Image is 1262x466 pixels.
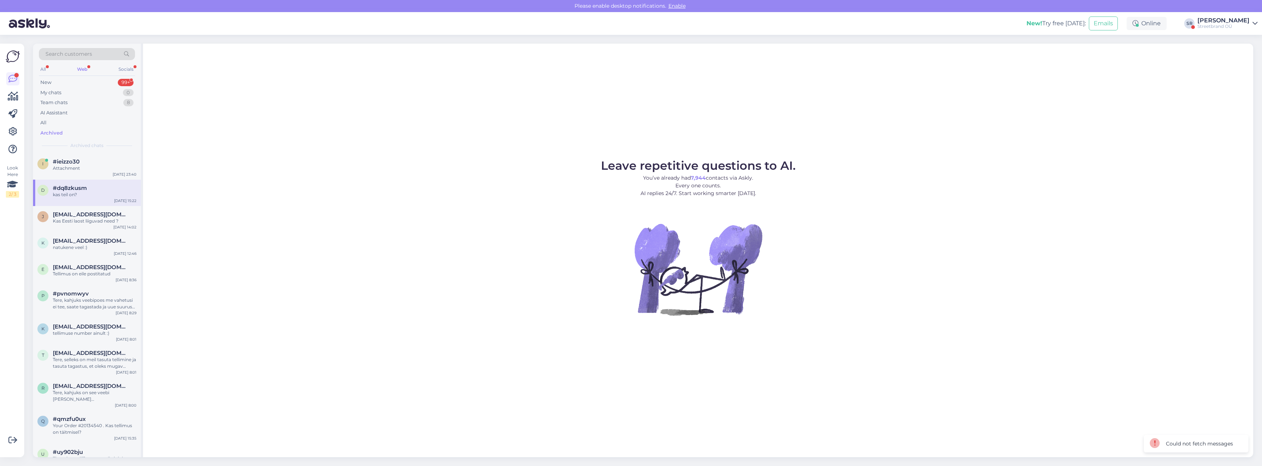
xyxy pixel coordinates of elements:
div: My chats [40,89,61,96]
span: p [41,293,45,298]
div: Web [76,65,89,74]
div: [DATE] 8:01 [116,337,136,342]
div: Socials [117,65,135,74]
div: All [39,65,47,74]
div: 99+ [118,79,134,86]
div: 0 [123,89,134,96]
div: 8 [123,99,134,106]
div: [DATE] 15:22 [114,198,136,203]
div: [PERSON_NAME] [1197,18,1250,23]
p: You’ve already had contacts via Askly. Every one counts. AI replies 24/7. Start working smarter [... [601,174,796,197]
span: erkoreklaam@gmail.com [53,264,129,271]
div: Tellimus on eile postitatud [53,271,136,277]
span: keernikchristin@gmail.com [53,238,129,244]
span: Leave repetitive questions to AI. [601,158,796,173]
span: janar.arst@gmail.com [53,211,129,218]
div: Your Order #20134540 . Kas tellimus on täitmisel? [53,422,136,436]
div: Could not fetch messages [1166,440,1233,448]
div: All [40,119,47,126]
img: Askly Logo [6,49,20,63]
span: r [41,385,45,391]
div: Tere, kahjuks veebipoes me vahetusi ei tee, saate tagastada ja uue suuruse tellida- teine võimalu... [53,297,136,310]
span: kikerpillkristin@gmail.com [53,323,129,330]
div: [DATE] 23:40 [113,172,136,177]
span: taimsherli@gmail.com [53,350,129,356]
span: #pvnomwyv [53,290,89,297]
div: [DATE] 8:36 [116,277,136,283]
div: [DATE] 12:46 [114,251,136,256]
span: Search customers [45,50,92,58]
div: [DATE] 8:29 [116,310,136,316]
div: New [40,79,51,86]
span: Enable [666,3,688,9]
span: t [42,352,44,358]
div: [DATE] 14:02 [113,224,136,230]
div: [DATE] 8:01 [116,370,136,375]
span: e [41,267,44,272]
div: kas teil on? [53,191,136,198]
div: Tere, selleks on meil tasuta tellimine ja tasuta tagastus, et oleks mugav kodus proovida [53,356,136,370]
div: Archived [40,129,63,137]
div: Try free [DATE]: [1026,19,1086,28]
img: No Chat active [632,203,764,335]
span: j [42,214,44,219]
div: Look Here [6,165,19,198]
div: Kas Eesti laost liiguvad need ? [53,218,136,224]
span: #uy902bju [53,449,83,455]
span: q [41,418,45,424]
div: Team chats [40,99,68,106]
b: New! [1026,20,1042,27]
div: 2 / 3 [6,191,19,198]
div: Attachment [53,165,136,172]
span: d [41,187,45,193]
span: #qmzfu0ux [53,416,86,422]
div: AI Assistant [40,109,68,117]
a: [PERSON_NAME]Streetbrand OÜ [1197,18,1258,29]
span: i [42,161,44,166]
span: Archived chats [70,142,103,149]
b: 7,944 [691,175,706,181]
span: #ieizzo30 [53,158,80,165]
div: natukene veel :) [53,244,136,251]
span: rasmustn7@gmail.com [53,383,129,389]
span: k [41,240,45,246]
span: k [41,326,45,331]
div: tellimuse number ainult :) [53,330,136,337]
div: Streetbrand OÜ [1197,23,1250,29]
span: u [41,451,45,457]
div: [DATE] 15:35 [114,436,136,441]
div: Tere, kahjuks on see veebi [PERSON_NAME] [GEOGRAPHIC_DATA] ei ole enam 38 suurust [53,389,136,403]
span: #dq8zkusm [53,185,87,191]
div: Online [1127,17,1167,30]
div: SR [1184,18,1194,29]
button: Emails [1089,16,1118,30]
div: [DATE] 8:00 [115,403,136,408]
